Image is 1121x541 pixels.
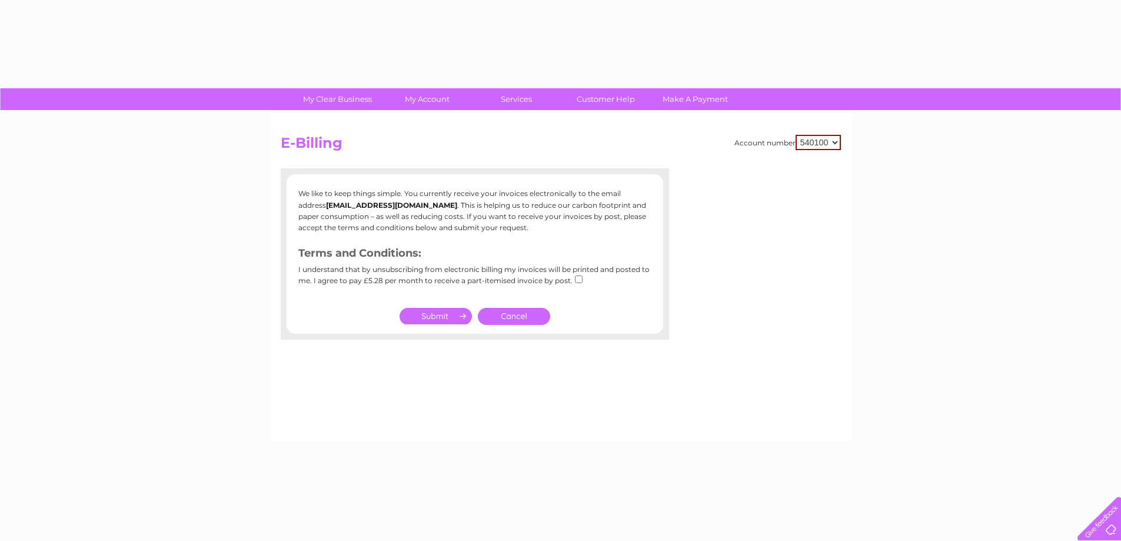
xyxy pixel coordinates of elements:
[468,88,565,110] a: Services
[298,265,651,293] div: I understand that by unsubscribing from electronic billing my invoices will be printed and posted...
[378,88,475,110] a: My Account
[734,135,841,150] div: Account number
[289,88,386,110] a: My Clear Business
[647,88,744,110] a: Make A Payment
[478,308,550,325] a: Cancel
[326,201,457,210] b: [EMAIL_ADDRESS][DOMAIN_NAME]
[298,245,651,265] h3: Terms and Conditions:
[557,88,654,110] a: Customer Help
[400,308,472,324] input: Submit
[298,188,651,233] p: We like to keep things simple. You currently receive your invoices electronically to the email ad...
[281,135,841,157] h2: E-Billing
